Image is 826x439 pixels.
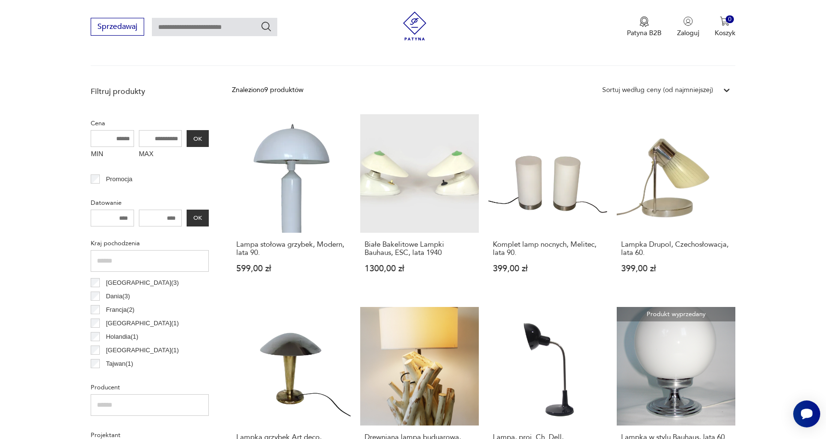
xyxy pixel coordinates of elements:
a: Ikona medaluPatyna B2B [627,16,662,38]
button: Zaloguj [677,16,699,38]
p: 1300,00 zł [365,265,474,273]
p: Producent [91,382,209,393]
p: Zaloguj [677,28,699,38]
p: Dania ( 3 ) [106,291,130,302]
p: 599,00 zł [236,265,346,273]
label: MIN [91,147,134,162]
p: Filtruj produkty [91,86,209,97]
p: [GEOGRAPHIC_DATA] ( 1 ) [106,318,179,329]
p: Holandia ( 1 ) [106,332,138,342]
a: Lampa stołowa grzybek, Modern, lata 90.Lampa stołowa grzybek, Modern, lata 90.599,00 zł [232,114,351,292]
p: [GEOGRAPHIC_DATA] ( 1 ) [106,345,179,356]
p: 399,00 zł [621,265,731,273]
button: OK [187,210,209,226]
div: Znaleziono 9 produktów [232,85,303,95]
button: Patyna B2B [627,16,662,38]
button: Sprzedawaj [91,18,144,36]
p: Tajwan ( 1 ) [106,359,133,369]
h3: Białe Bakelitowe Lampki Bauhaus, ESC, lata 1940 [365,240,474,257]
img: Patyna - sklep z meblami i dekoracjami vintage [400,12,429,40]
p: Datowanie [91,198,209,208]
p: Cena [91,118,209,129]
p: Koszyk [715,28,735,38]
button: 0Koszyk [715,16,735,38]
button: Szukaj [260,21,272,32]
button: OK [187,130,209,147]
a: Białe Bakelitowe Lampki Bauhaus, ESC, lata 1940Białe Bakelitowe Lampki Bauhaus, ESC, lata 1940130... [360,114,479,292]
a: Sprzedawaj [91,24,144,31]
img: Ikona koszyka [720,16,730,26]
p: 399,00 zł [493,265,603,273]
iframe: Smartsupp widget button [793,400,820,427]
h3: Lampka Drupol, Czechosłowacja, lata 60. [621,240,731,257]
h3: Lampa stołowa grzybek, Modern, lata 90. [236,240,346,257]
p: [GEOGRAPHIC_DATA] ( 3 ) [106,278,179,288]
h3: Komplet lamp nocnych, Melitec, lata 90. [493,240,603,257]
div: Sortuj według ceny (od najmniejszej) [602,85,713,95]
p: Promocja [106,174,133,185]
a: Lampka Drupol, Czechosłowacja, lata 60.Lampka Drupol, Czechosłowacja, lata 60.399,00 zł [617,114,735,292]
div: 0 [726,15,734,24]
img: Ikona medalu [639,16,649,27]
p: Patyna B2B [627,28,662,38]
p: Francja ( 2 ) [106,305,135,315]
label: MAX [139,147,182,162]
a: Komplet lamp nocnych, Melitec, lata 90.Komplet lamp nocnych, Melitec, lata 90.399,00 zł [488,114,607,292]
img: Ikonka użytkownika [683,16,693,26]
p: Kraj pochodzenia [91,238,209,249]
